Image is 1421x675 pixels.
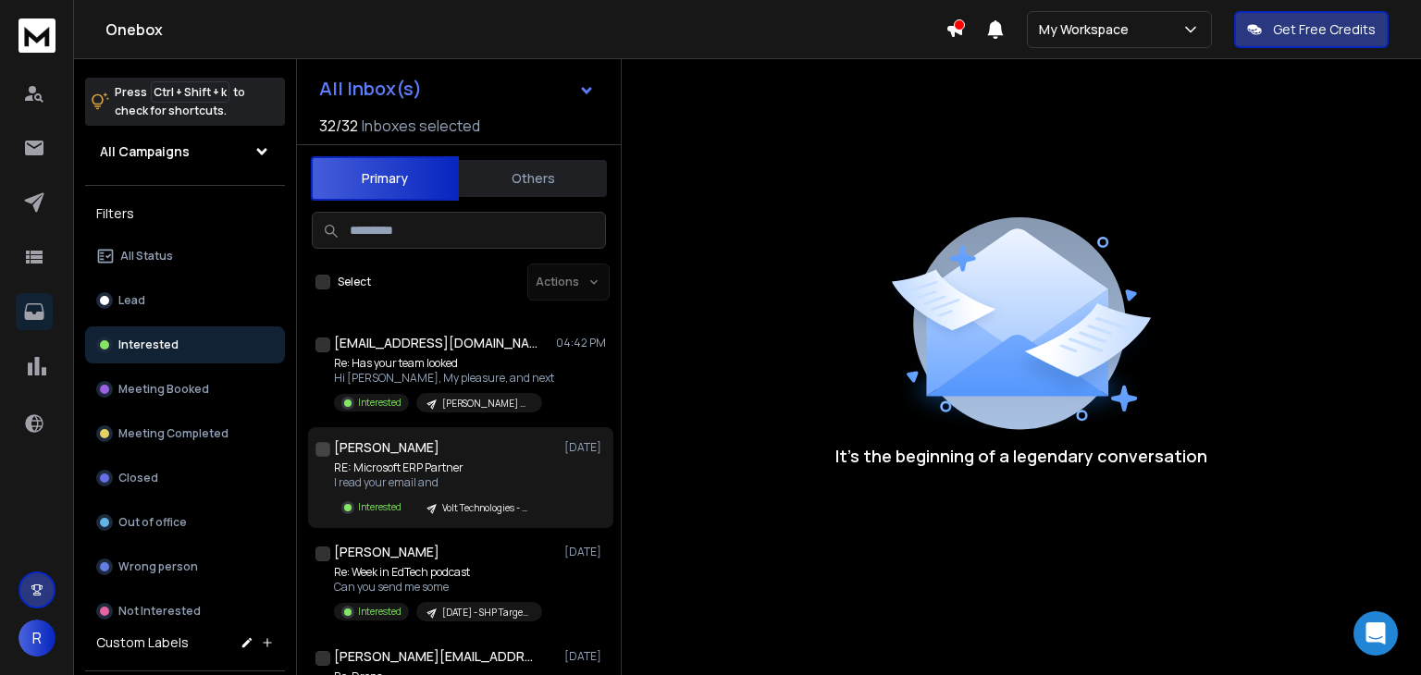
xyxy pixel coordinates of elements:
button: Meeting Booked [85,371,285,408]
h3: Custom Labels [96,633,189,652]
p: It’s the beginning of a legendary conversation [835,443,1207,469]
button: R [19,620,56,657]
p: Interested [118,337,179,352]
h1: Onebox [105,18,945,41]
p: Interested [358,500,402,514]
button: Out of office [85,504,285,541]
h3: Inboxes selected [362,115,480,137]
p: Re: Has your team looked [334,356,554,371]
div: Open Intercom Messenger [1353,611,1398,656]
button: Get Free Credits [1234,11,1389,48]
button: Not Interested [85,593,285,630]
p: Get Free Credits [1273,20,1376,39]
span: Ctrl + Shift + k [151,81,229,103]
p: Press to check for shortcuts. [115,83,245,120]
p: Meeting Booked [118,382,209,397]
button: Meeting Completed [85,415,285,452]
p: [PERSON_NAME] Media Group - Proj 1 - Camp 3 of 1.5 [442,397,531,411]
h1: [PERSON_NAME][EMAIL_ADDRESS][DOMAIN_NAME] [334,647,538,666]
p: Interested [358,396,402,410]
button: All Campaigns [85,133,285,170]
p: [DATE] - SHP Targeting EdTech [442,606,531,620]
p: [DATE] [564,545,606,559]
p: RE: Microsoft ERP Partner [334,460,542,475]
p: My Workspace [1039,20,1136,39]
p: Meeting Completed [118,426,229,441]
p: Not Interested [118,604,201,619]
button: Lead [85,282,285,319]
label: Select [338,275,371,289]
p: I read your email and [334,475,542,490]
button: Closed [85,460,285,497]
h1: All Inbox(s) [319,80,422,98]
p: [DATE] [564,649,606,664]
button: Primary [311,156,459,201]
p: Hi [PERSON_NAME], My pleasure, and next [334,371,554,386]
h1: [PERSON_NAME] [334,543,439,561]
h1: [PERSON_NAME] [334,438,439,457]
p: Lead [118,293,145,308]
button: Interested [85,326,285,363]
p: 04:42 PM [556,336,606,350]
p: Wrong person [118,559,198,574]
img: logo [19,18,56,53]
h3: Filters [85,201,285,227]
h1: [EMAIL_ADDRESS][DOMAIN_NAME] [334,334,538,352]
p: [DATE] [564,440,606,455]
p: Can you send me some [334,580,542,595]
span: 32 / 32 [319,115,358,137]
button: All Inbox(s) [304,70,610,107]
p: Interested [358,605,402,619]
h1: All Campaigns [100,142,190,161]
p: Re: Week in EdTech podcast [334,565,542,580]
p: Closed [118,471,158,485]
button: Wrong person [85,548,285,585]
button: Others [459,158,607,199]
p: Volt Technologies - Proj 1 - Camp 2 of 2 [442,501,531,515]
button: All Status [85,238,285,275]
p: Out of office [118,515,187,530]
p: All Status [120,249,173,264]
